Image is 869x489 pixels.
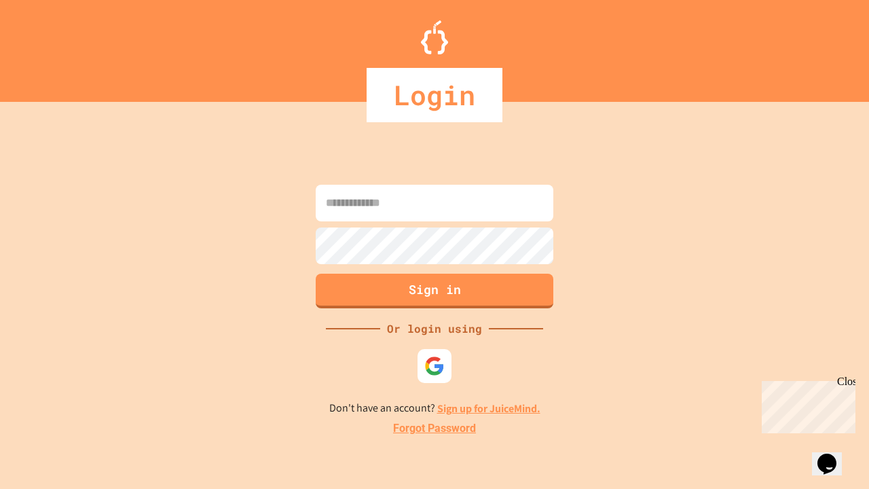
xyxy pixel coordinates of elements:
img: google-icon.svg [424,356,445,376]
a: Forgot Password [393,420,476,437]
p: Don't have an account? [329,400,540,417]
iframe: chat widget [756,376,855,433]
div: Chat with us now!Close [5,5,94,86]
a: Sign up for JuiceMind. [437,401,540,416]
div: Or login using [380,321,489,337]
iframe: chat widget [812,435,855,475]
div: Login [367,68,502,122]
button: Sign in [316,274,553,308]
img: Logo.svg [421,20,448,54]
